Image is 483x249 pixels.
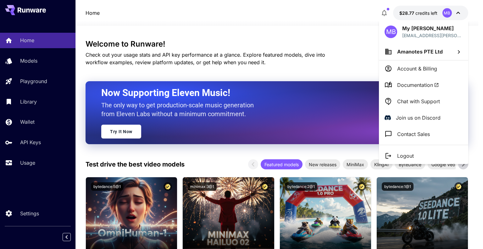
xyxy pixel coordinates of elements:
p: Chat with Support [397,98,440,105]
span: Documentation [397,81,439,89]
p: Join us on Discord [396,114,441,122]
div: MB [385,25,397,38]
span: Amanotes PTE Ltd [397,48,443,55]
p: Logout [397,152,414,160]
div: my.bui@amanotes.com [402,32,463,39]
p: [EMAIL_ADDRESS][PERSON_NAME][DOMAIN_NAME] [402,32,463,39]
p: My [PERSON_NAME] [402,25,463,32]
button: Amanotes PTE Ltd [379,43,468,60]
p: Account & Billing [397,65,437,72]
p: Contact Sales [397,130,430,138]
